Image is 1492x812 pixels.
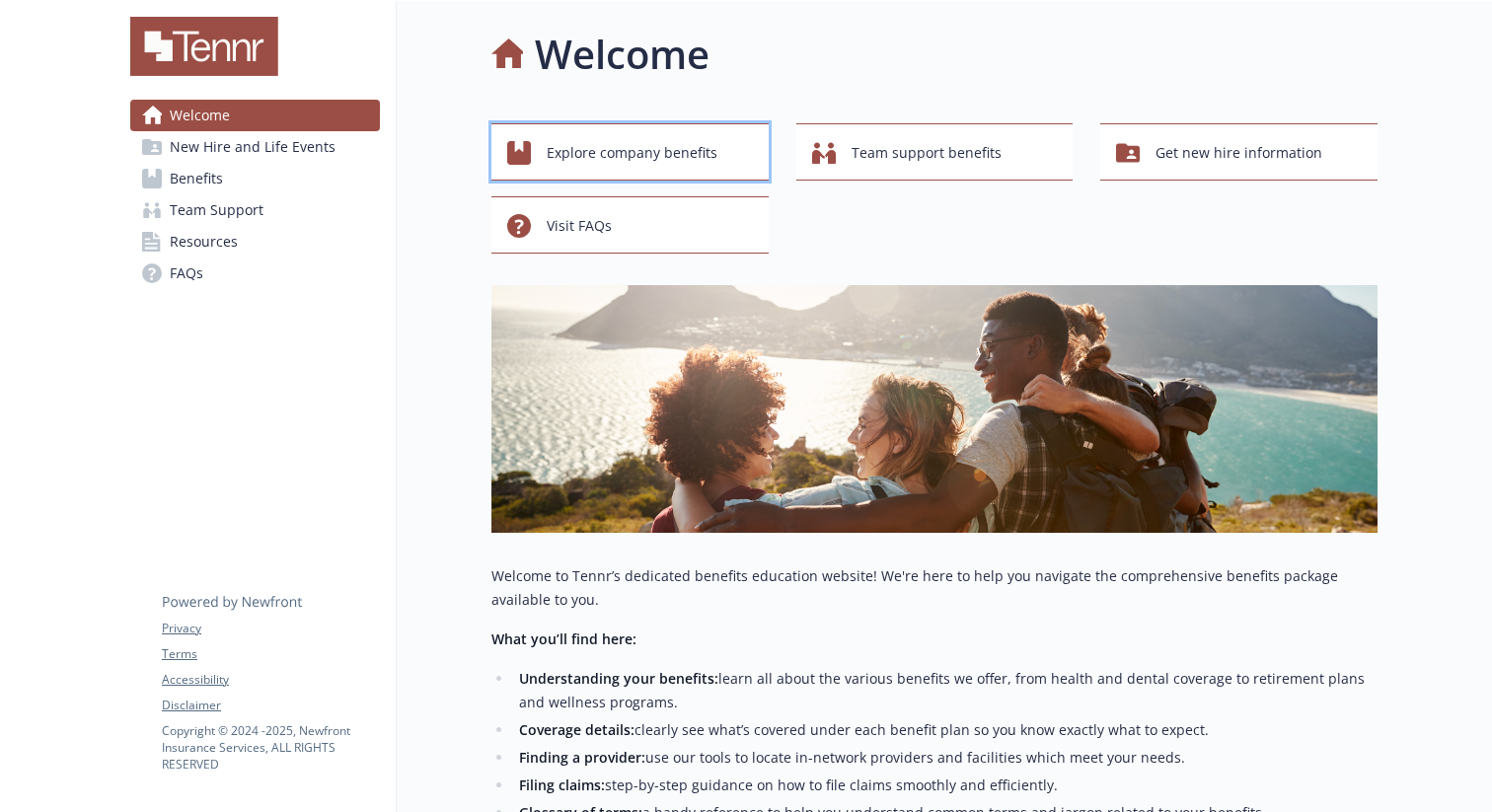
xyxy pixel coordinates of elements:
strong: Understanding your benefits: [519,669,718,688]
img: overview page banner [491,285,1378,533]
h1: Welcome [535,25,709,84]
span: Team support benefits [852,134,1002,172]
p: Copyright © 2024 - 2025 , Newfront Insurance Services, ALL RIGHTS RESERVED [162,722,379,773]
a: Accessibility [162,671,379,689]
strong: What you’ll find here: [491,629,636,648]
strong: Filing claims: [519,775,605,794]
a: Terms [162,645,379,663]
button: Team support benefits [796,123,1074,181]
a: Team Support [130,194,380,226]
strong: Coverage details: [519,720,634,739]
p: Welcome to Tennr’s dedicated benefits education website! We're here to help you navigate the comp... [491,564,1378,612]
a: Disclaimer [162,697,379,714]
button: Visit FAQs [491,196,769,254]
a: Resources [130,226,380,258]
button: Explore company benefits [491,123,769,181]
li: step-by-step guidance on how to file claims smoothly and efficiently. [513,774,1378,797]
strong: Finding a provider: [519,748,645,767]
span: Team Support [170,194,263,226]
span: Get new hire information [1156,134,1322,172]
span: FAQs [170,258,203,289]
span: New Hire and Life Events [170,131,336,163]
a: Welcome [130,100,380,131]
a: Benefits [130,163,380,194]
span: Visit FAQs [547,207,612,245]
li: use our tools to locate in-network providers and facilities which meet your needs. [513,746,1378,770]
li: clearly see what’s covered under each benefit plan so you know exactly what to expect. [513,718,1378,742]
span: Welcome [170,100,230,131]
button: Get new hire information [1100,123,1378,181]
span: Explore company benefits [547,134,717,172]
li: learn all about the various benefits we offer, from health and dental coverage to retirement plan... [513,667,1378,714]
a: FAQs [130,258,380,289]
a: Privacy [162,620,379,637]
a: New Hire and Life Events [130,131,380,163]
span: Resources [170,226,238,258]
span: Benefits [170,163,223,194]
